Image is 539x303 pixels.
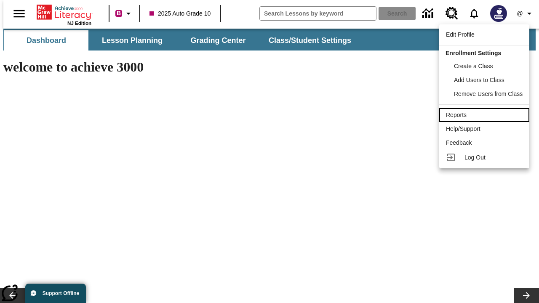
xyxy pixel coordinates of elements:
[446,125,480,132] span: Help/Support
[446,31,475,38] span: Edit Profile
[454,77,504,83] span: Add Users to Class
[464,154,486,161] span: Log Out
[446,139,472,146] span: Feedback
[454,90,523,97] span: Remove Users from Class
[446,50,501,56] span: Enrollment Settings
[446,112,467,118] span: Reports
[454,63,493,69] span: Create a Class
